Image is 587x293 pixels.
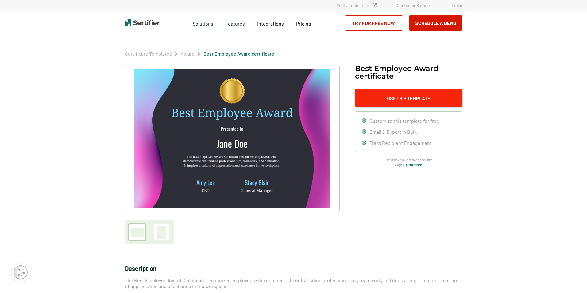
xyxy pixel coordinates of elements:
span: Track Recipient Engagement [369,140,432,146]
img: Verified [373,3,377,7]
span: Award [181,51,195,57]
a: Award [181,51,195,57]
a: Pricing [296,19,311,27]
button: Schedule a Demo [409,15,462,31]
a: Integrations [257,19,284,27]
span: The Best Employee Award Certificate recognizes employees who demonstrate outstanding professional... [125,277,459,289]
span: Features [226,19,245,27]
span: Best Employee Award certificate​ [203,51,274,57]
img: Sertifier | Digital Credentialing Platform [125,19,160,26]
span: Certificate Templates [125,51,172,57]
img: Best Employee Award certificate​ [134,69,330,208]
a: Certificate Templates [125,51,172,57]
a: Try for Free Now [345,15,403,31]
span: Solutions [193,19,213,27]
a: Verify Credentials [337,3,377,8]
a: Sign Up for Free [395,163,422,167]
span: Pricing [296,21,311,26]
span: Integrations [257,21,284,26]
span: Email & Export in Bulk [369,129,417,135]
button: Use This Template [355,89,462,107]
a: Login [452,3,462,8]
span: Description [125,265,156,272]
div: Breadcrumb [125,51,274,57]
h1: Best Employee Award certificate​ [355,65,462,80]
span: Customize this template for free [369,118,439,124]
iframe: Chat Widget [556,263,587,293]
a: Customer Support [397,3,432,8]
img: Cookie Popup Icon [14,265,28,279]
span: Don’t have a Sertifier account? [385,157,432,163]
a: Best Employee Award certificate​ [203,51,274,57]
